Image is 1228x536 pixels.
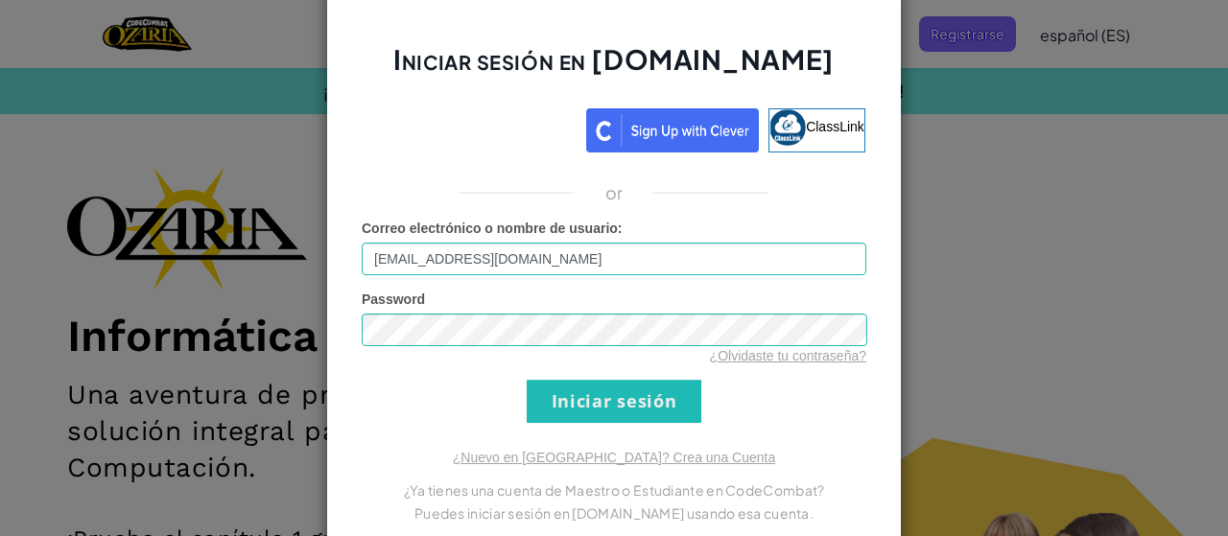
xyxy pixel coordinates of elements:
img: classlink-logo-small.png [769,109,806,146]
span: Correo electrónico o nombre de usuario [362,221,618,236]
h2: Iniciar sesión en [DOMAIN_NAME] [362,41,866,97]
p: ¿Ya tienes una cuenta de Maestro o Estudiante en CodeCombat? [362,478,866,501]
input: Iniciar sesión [527,380,701,423]
p: or [605,181,624,204]
span: Password [362,291,425,307]
a: ¿Nuevo en [GEOGRAPHIC_DATA]? Crea una Cuenta [453,450,775,465]
iframe: Botón Iniciar sesión con Google [353,106,586,149]
img: clever_sso_button@2x.png [586,108,759,152]
label: : [362,219,623,238]
span: ClassLink [806,118,864,133]
p: Puedes iniciar sesión en [DOMAIN_NAME] usando esa cuenta. [362,501,866,524]
a: ¿Olvidaste tu contraseña? [710,348,866,363]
